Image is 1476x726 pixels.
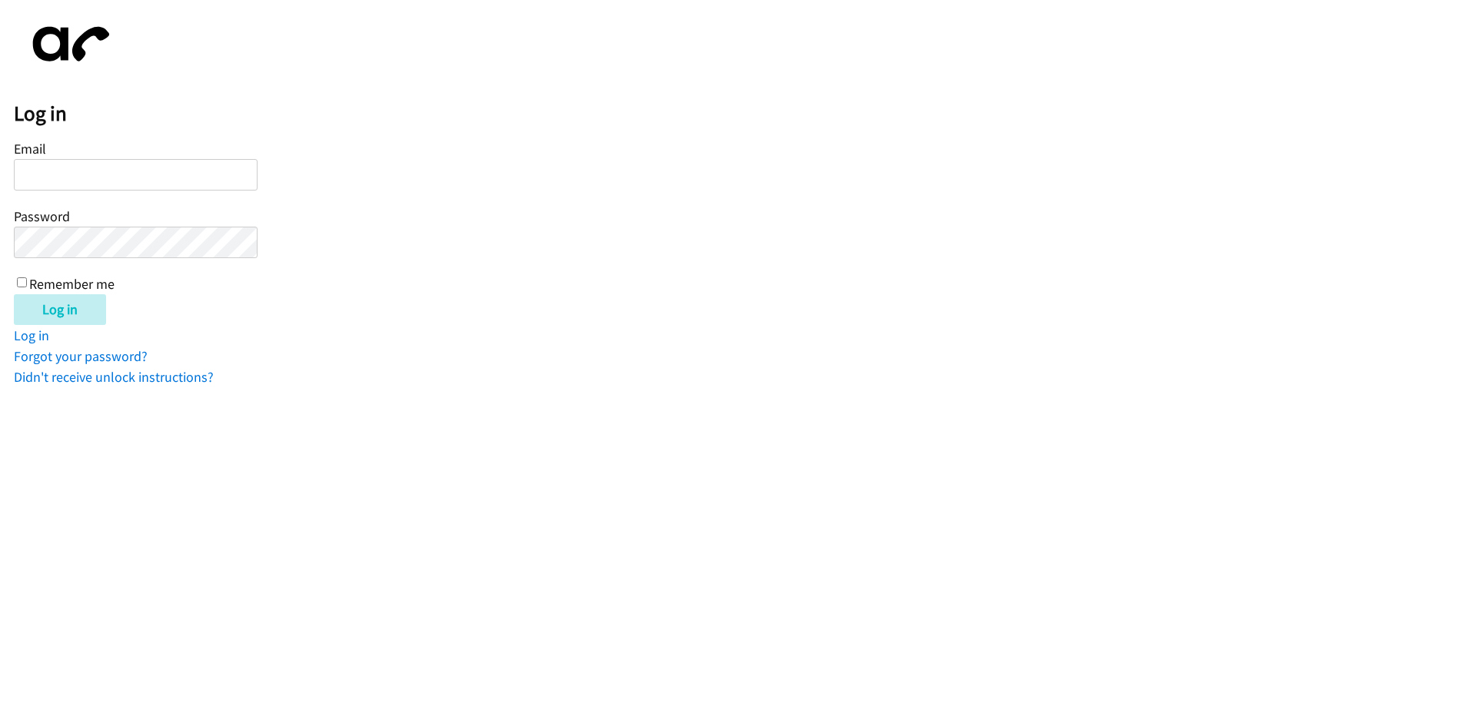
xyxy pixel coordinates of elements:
[14,207,70,225] label: Password
[14,14,121,75] img: aphone-8a226864a2ddd6a5e75d1ebefc011f4aa8f32683c2d82f3fb0802fe031f96514.svg
[14,140,46,157] label: Email
[14,368,214,386] a: Didn't receive unlock instructions?
[14,327,49,344] a: Log in
[14,101,1476,127] h2: Log in
[29,275,115,293] label: Remember me
[14,294,106,325] input: Log in
[14,347,148,365] a: Forgot your password?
